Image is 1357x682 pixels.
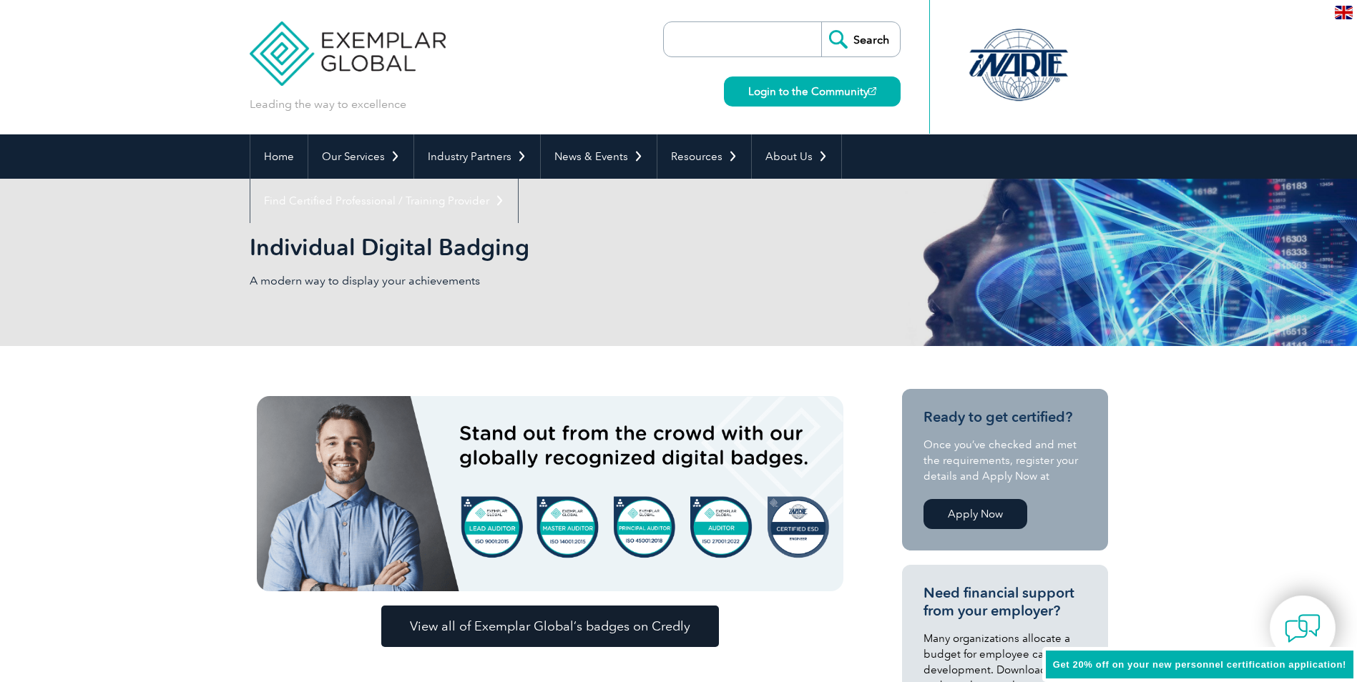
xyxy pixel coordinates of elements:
[250,179,518,223] a: Find Certified Professional / Training Provider
[1285,611,1321,646] img: contact-chat.png
[250,273,679,289] p: A modern way to display your achievements
[657,134,751,179] a: Resources
[410,620,690,633] span: View all of Exemplar Global’s badges on Credly
[821,22,900,56] input: Search
[308,134,413,179] a: Our Services
[752,134,841,179] a: About Us
[541,134,657,179] a: News & Events
[924,437,1087,484] p: Once you’ve checked and met the requirements, register your details and Apply Now at
[250,236,851,259] h2: Individual Digital Badging
[1335,6,1353,19] img: en
[381,606,719,647] a: View all of Exemplar Global’s badges on Credly
[924,408,1087,426] h3: Ready to get certified?
[250,97,406,112] p: Leading the way to excellence
[414,134,540,179] a: Industry Partners
[257,396,843,591] img: badges
[868,87,876,95] img: open_square.png
[250,134,308,179] a: Home
[1053,659,1346,670] span: Get 20% off on your new personnel certification application!
[924,499,1027,529] a: Apply Now
[924,584,1087,620] h3: Need financial support from your employer?
[724,76,901,107] a: Login to the Community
